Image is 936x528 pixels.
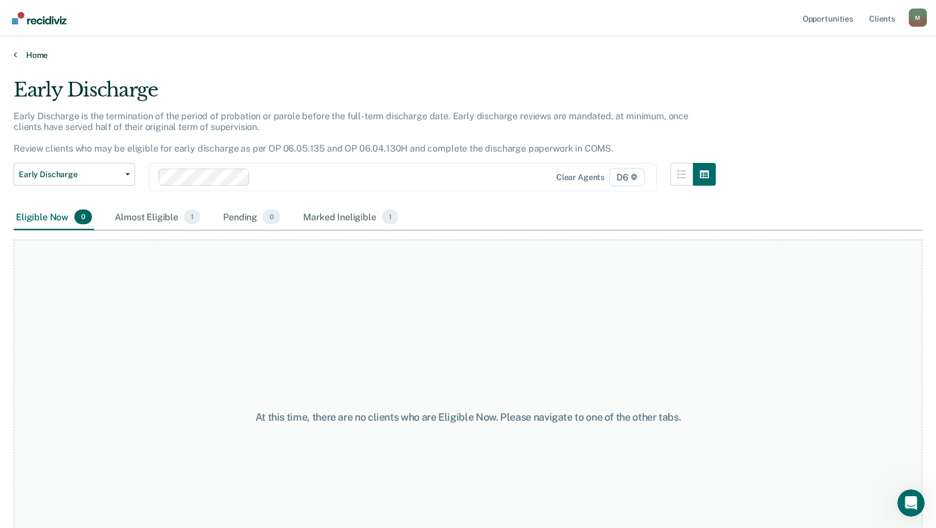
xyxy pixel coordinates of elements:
span: D6 [609,168,645,186]
span: 0 [263,209,280,224]
span: 1 [184,209,200,224]
div: Early Discharge [14,78,716,111]
div: Almost Eligible1 [112,205,203,230]
div: At this time, there are no clients who are Eligible Now. Please navigate to one of the other tabs. [241,411,695,424]
div: M [909,9,927,27]
div: Eligible Now0 [14,205,94,230]
button: Profile dropdown button [909,9,927,27]
img: Recidiviz [12,12,66,24]
p: Early Discharge is the termination of the period of probation or parole before the full-term disc... [14,111,689,154]
a: Home [14,50,922,60]
iframe: Intercom live chat [897,489,925,517]
button: Early Discharge [14,163,135,186]
div: Pending0 [221,205,283,230]
span: 1 [382,209,398,224]
div: Clear agents [556,173,605,182]
span: Early Discharge [19,170,121,179]
div: Marked Ineligible1 [301,205,401,230]
span: 0 [74,209,92,224]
